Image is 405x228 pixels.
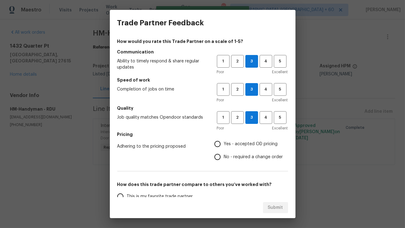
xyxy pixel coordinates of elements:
h4: How would you rate this Trade Partner on a scale of 1-5? [117,38,288,44]
button: 3 [245,111,258,124]
button: 1 [217,83,230,96]
span: 3 [246,58,258,65]
h5: Quality [117,105,288,111]
button: 2 [231,55,244,68]
span: Excellent [272,125,288,131]
span: 1 [218,114,229,121]
span: 2 [232,114,243,121]
span: Adhering to the pricing proposed [117,143,205,150]
span: Excellent [272,69,288,75]
button: 2 [231,83,244,96]
span: 3 [246,86,258,93]
button: 3 [245,83,258,96]
button: 1 [217,111,230,124]
span: 5 [274,86,286,93]
button: 4 [260,55,272,68]
button: 3 [245,55,258,68]
button: 5 [274,55,287,68]
button: 4 [260,111,272,124]
span: 3 [246,114,258,121]
span: No - required a change order [224,154,283,160]
button: 5 [274,83,287,96]
h5: Speed of work [117,77,288,83]
span: Poor [217,97,224,103]
h3: Trade Partner Feedback [117,19,204,27]
span: 4 [260,86,272,93]
span: 5 [274,114,286,121]
span: Completion of jobs on time [117,86,207,92]
button: 2 [231,111,244,124]
h5: Communication [117,49,288,55]
button: 4 [260,83,272,96]
span: Poor [217,69,224,75]
span: 5 [274,58,286,65]
span: Excellent [272,97,288,103]
div: Pricing [214,137,288,163]
span: 4 [260,114,272,121]
button: 5 [274,111,287,124]
span: Job quality matches Opendoor standards [117,114,207,120]
span: 1 [218,86,229,93]
span: 2 [232,58,243,65]
button: 1 [217,55,230,68]
span: 1 [218,58,229,65]
h5: How does this trade partner compare to others you’ve worked with? [117,181,288,188]
span: This is my favorite trade partner [127,193,193,200]
span: Poor [217,125,224,131]
span: Ability to timely respond & share regular updates [117,58,207,70]
h5: Pricing [117,131,288,137]
span: Yes - accepted OD pricing [224,141,278,147]
span: 4 [260,58,272,65]
span: 2 [232,86,243,93]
